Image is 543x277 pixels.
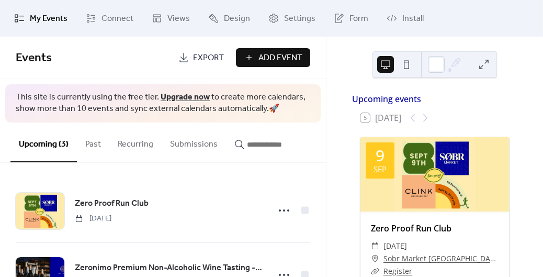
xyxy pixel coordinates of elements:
span: My Events [30,13,67,25]
div: 9 [376,148,384,163]
div: Sep [374,165,387,173]
a: My Events [6,4,75,32]
a: Connect [78,4,141,32]
span: Design [224,13,250,25]
a: Zero Proof Run Club [371,223,451,234]
a: Sobr Market [GEOGRAPHIC_DATA] [383,252,499,265]
a: Form [326,4,376,32]
div: Upcoming events [352,93,517,105]
a: Zero Proof Run Club [75,197,149,210]
a: Install [379,4,432,32]
span: Install [402,13,424,25]
a: Upgrade now [161,89,210,105]
a: Export [171,48,232,67]
span: Export [193,52,224,64]
a: Zeronimo Premium Non-Alcoholic Wine Tasting - [PERSON_NAME] [75,261,263,275]
span: Events [16,47,52,70]
button: Recurring [109,123,162,161]
span: Connect [101,13,133,25]
button: Past [77,123,109,161]
button: Add Event [236,48,310,67]
span: Form [349,13,368,25]
a: Design [200,4,258,32]
span: This site is currently using the free tier. to create more calendars, show more than 10 events an... [16,92,310,115]
span: Views [167,13,190,25]
div: ​ [371,252,379,265]
div: ​ [371,240,379,252]
a: Settings [261,4,323,32]
span: Settings [284,13,315,25]
button: Upcoming (3) [10,123,77,162]
span: [DATE] [383,240,407,252]
a: Register [383,266,412,276]
button: Submissions [162,123,226,161]
span: Add Event [258,52,302,64]
a: Views [144,4,198,32]
span: Zeronimo Premium Non-Alcoholic Wine Tasting - [PERSON_NAME] [75,262,263,274]
span: [DATE] [75,213,111,224]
